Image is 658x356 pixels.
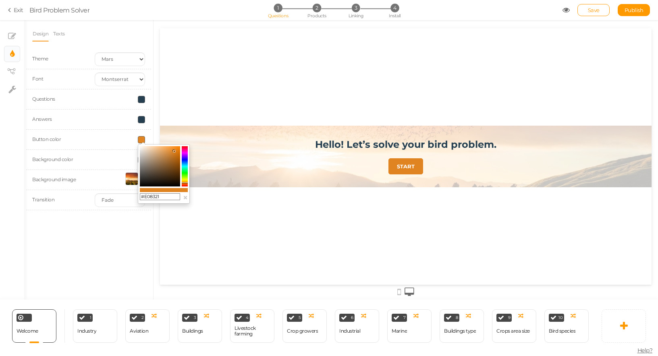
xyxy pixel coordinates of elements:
span: 7 [403,316,406,320]
div: 5 Crop growers [282,309,327,343]
div: Save [577,4,610,16]
div: 8 Buildings type [440,309,484,343]
a: Texts [53,26,65,41]
span: 3 [351,4,360,12]
span: Save [588,7,600,13]
li: 3 Linking [337,4,374,12]
span: 8 [456,316,458,320]
span: 1 [90,316,91,320]
span: 4 [390,4,399,12]
span: Linking [349,13,363,19]
div: 3 Buildings [178,309,222,343]
strong: START [237,135,255,141]
div: Buildings [182,328,203,334]
div: Crops area size [496,328,530,334]
li: 2 Products [298,4,336,12]
div: Buildings type [444,328,476,334]
label: Background image [32,176,76,182]
div: 2 Aviation [125,309,170,343]
span: 9 [508,316,511,320]
div: 10 Bird species [544,309,589,343]
span: 2 [141,316,144,320]
span: Products [307,13,326,19]
button: × [183,193,188,202]
span: 6 [351,316,353,320]
span: Welcome [17,328,38,334]
div: 6 Industrial [335,309,379,343]
label: Questions [32,96,55,102]
a: Design [32,26,49,41]
div: 9 Crops area size [492,309,536,343]
div: 1 Industry [73,309,117,343]
span: 4 [246,316,249,320]
div: Industrial [339,328,360,334]
span: 10 [558,316,563,320]
span: Transition [32,197,54,203]
span: Questions [268,13,288,19]
span: Install [389,13,401,19]
div: Bird Problem Solver [29,5,90,15]
label: Button color [32,136,61,142]
label: Background color [32,156,73,162]
a: Exit [8,6,23,14]
div: Livestock farming [235,325,270,337]
div: Bird species [549,328,575,334]
span: 3 [194,316,196,320]
span: Publish [625,7,643,13]
li: 4 Install [376,4,413,12]
div: 4 Livestock farming [230,309,274,343]
div: 7 Marine [387,309,432,343]
span: Font [32,76,43,82]
span: Help? [637,347,653,354]
li: 1 Questions [259,4,297,12]
span: 1 [274,4,282,12]
span: 2 [313,4,321,12]
span: 5 [299,316,301,320]
span: Theme [32,56,48,62]
strong: Hello! Let’s solve your bird problem. [155,110,336,122]
div: Aviation [130,328,148,334]
div: Welcome [12,309,56,343]
div: Marine [392,328,407,334]
div: Crop growers [287,328,318,334]
div: Industry [77,328,96,334]
label: Answers [32,116,52,122]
